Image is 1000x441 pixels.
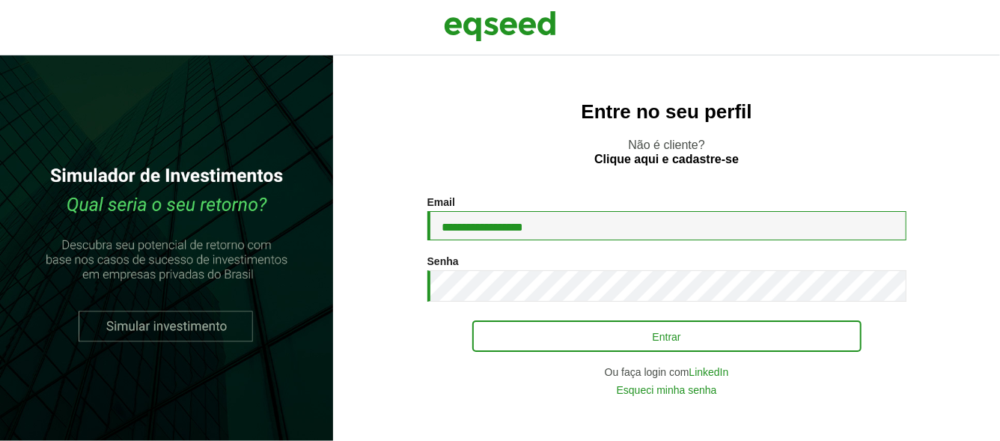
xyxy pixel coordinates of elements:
a: Esqueci minha senha [617,385,717,395]
label: Email [427,197,455,207]
div: Ou faça login com [427,367,906,377]
a: Clique aqui e cadastre-se [594,153,739,165]
button: Entrar [472,320,862,352]
h2: Entre no seu perfil [363,101,970,123]
label: Senha [427,256,459,267]
p: Não é cliente? [363,138,970,166]
img: EqSeed Logo [444,7,556,45]
a: LinkedIn [689,367,729,377]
